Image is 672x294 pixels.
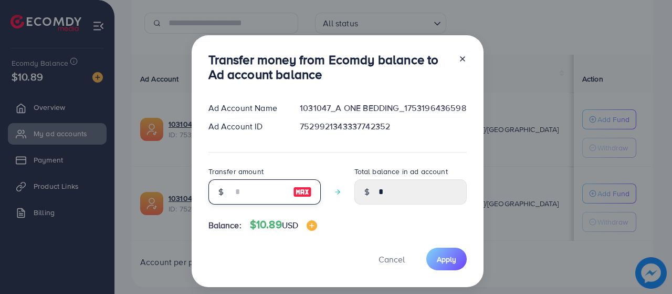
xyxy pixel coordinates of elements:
button: Cancel [365,248,418,270]
span: Balance: [208,219,241,231]
img: image [307,220,317,231]
label: Transfer amount [208,166,264,177]
span: Cancel [379,254,405,265]
span: USD [282,219,298,231]
div: 1031047_A ONE BEDDING_1753196436598 [291,102,475,114]
div: 7529921343337742352 [291,120,475,133]
h4: $10.89 [250,218,317,231]
div: Ad Account Name [200,102,292,114]
span: Apply [437,254,456,265]
button: Apply [426,248,467,270]
div: Ad Account ID [200,120,292,133]
img: image [293,186,312,198]
label: Total balance in ad account [354,166,448,177]
h3: Transfer money from Ecomdy balance to Ad account balance [208,52,450,83]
